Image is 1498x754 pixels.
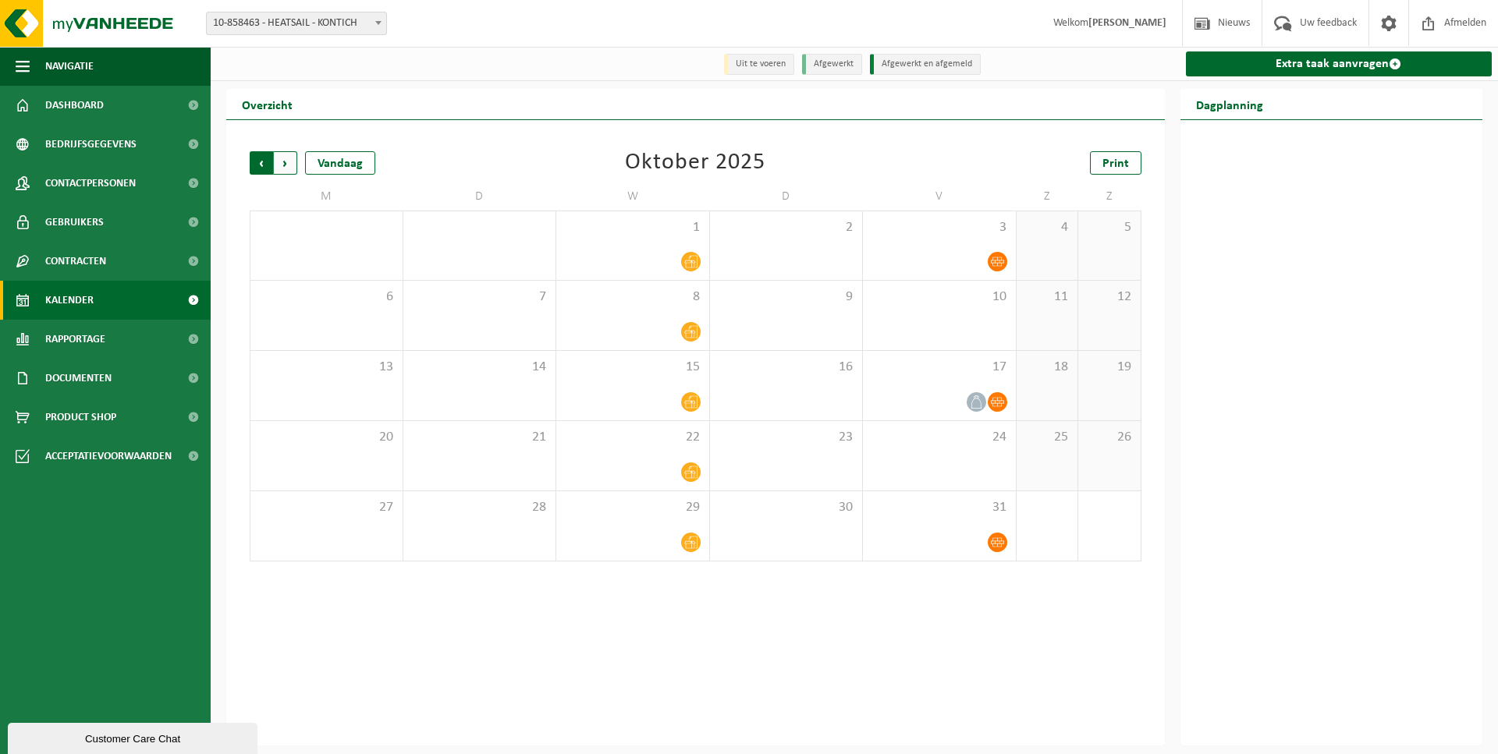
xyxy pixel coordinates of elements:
span: 20 [258,429,395,446]
span: 29 [564,499,701,516]
td: Z [1017,182,1079,211]
span: Product Shop [45,398,116,437]
span: Vorige [250,151,273,175]
span: 10-858463 - HEATSAIL - KONTICH [206,12,387,35]
iframe: chat widget [8,720,261,754]
span: 15 [564,359,701,376]
span: 9 [718,289,855,306]
li: Afgewerkt en afgemeld [870,54,981,75]
span: 30 [718,499,855,516]
span: 11 [1024,289,1070,306]
h2: Overzicht [226,89,308,119]
span: 24 [871,429,1008,446]
span: 3 [871,219,1008,236]
span: Bedrijfsgegevens [45,125,137,164]
span: 7 [411,289,548,306]
div: Vandaag [305,151,375,175]
span: 31 [871,499,1008,516]
a: Print [1090,151,1141,175]
td: Z [1078,182,1141,211]
span: 28 [411,499,548,516]
td: M [250,182,403,211]
div: Oktober 2025 [625,151,765,175]
span: Navigatie [45,47,94,86]
span: 10-858463 - HEATSAIL - KONTICH [207,12,386,34]
span: 14 [411,359,548,376]
td: V [863,182,1017,211]
span: 17 [871,359,1008,376]
span: 4 [1024,219,1070,236]
span: 13 [258,359,395,376]
span: 5 [1086,219,1132,236]
span: Print [1102,158,1129,170]
span: 1 [564,219,701,236]
span: Gebruikers [45,203,104,242]
span: 19 [1086,359,1132,376]
td: W [556,182,710,211]
span: Kalender [45,281,94,320]
h2: Dagplanning [1180,89,1279,119]
span: 26 [1086,429,1132,446]
span: 22 [564,429,701,446]
span: 10 [871,289,1008,306]
td: D [710,182,864,211]
li: Afgewerkt [802,54,862,75]
span: 21 [411,429,548,446]
span: 12 [1086,289,1132,306]
span: 2 [718,219,855,236]
span: 25 [1024,429,1070,446]
span: Volgende [274,151,297,175]
span: 18 [1024,359,1070,376]
span: 16 [718,359,855,376]
span: Contracten [45,242,106,281]
span: Dashboard [45,86,104,125]
span: Acceptatievoorwaarden [45,437,172,476]
span: Contactpersonen [45,164,136,203]
strong: [PERSON_NAME] [1088,17,1166,29]
span: 8 [564,289,701,306]
span: 27 [258,499,395,516]
span: 6 [258,289,395,306]
td: D [403,182,557,211]
li: Uit te voeren [724,54,794,75]
span: Rapportage [45,320,105,359]
span: 23 [718,429,855,446]
span: Documenten [45,359,112,398]
a: Extra taak aanvragen [1186,51,1493,76]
